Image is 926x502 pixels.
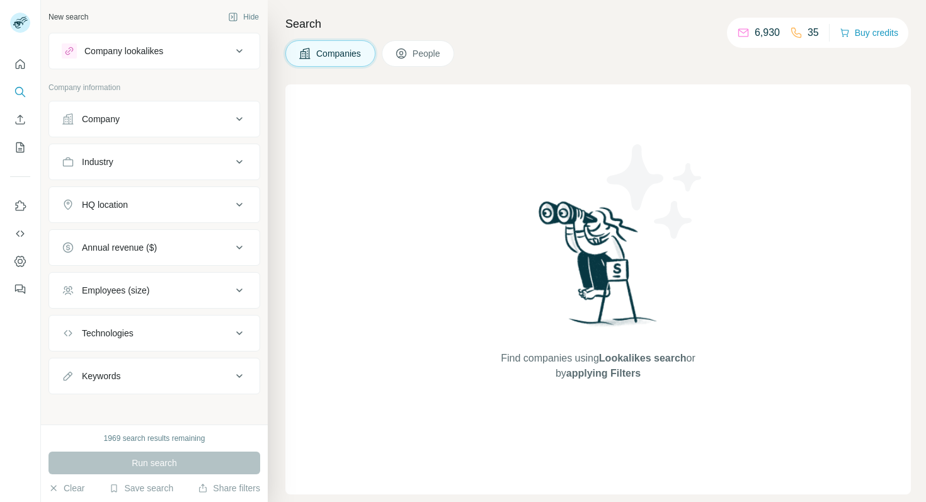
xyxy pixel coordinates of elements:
[10,136,30,159] button: My lists
[49,232,260,263] button: Annual revenue ($)
[82,241,157,254] div: Annual revenue ($)
[49,104,260,134] button: Company
[840,24,898,42] button: Buy credits
[82,370,120,382] div: Keywords
[84,45,163,57] div: Company lookalikes
[566,368,641,379] span: applying Filters
[808,25,819,40] p: 35
[755,25,780,40] p: 6,930
[49,190,260,220] button: HQ location
[10,250,30,273] button: Dashboard
[285,15,911,33] h4: Search
[10,195,30,217] button: Use Surfe on LinkedIn
[497,351,699,381] span: Find companies using or by
[598,135,712,248] img: Surfe Illustration - Stars
[82,284,149,297] div: Employees (size)
[219,8,268,26] button: Hide
[82,198,128,211] div: HQ location
[49,361,260,391] button: Keywords
[10,81,30,103] button: Search
[10,278,30,300] button: Feedback
[82,156,113,168] div: Industry
[49,275,260,305] button: Employees (size)
[49,36,260,66] button: Company lookalikes
[49,318,260,348] button: Technologies
[10,53,30,76] button: Quick start
[533,198,664,338] img: Surfe Illustration - Woman searching with binoculars
[198,482,260,494] button: Share filters
[599,353,687,363] span: Lookalikes search
[413,47,442,60] span: People
[82,113,120,125] div: Company
[109,482,173,494] button: Save search
[49,482,84,494] button: Clear
[82,327,134,339] div: Technologies
[49,11,88,23] div: New search
[49,147,260,177] button: Industry
[10,108,30,131] button: Enrich CSV
[104,433,205,444] div: 1969 search results remaining
[10,222,30,245] button: Use Surfe API
[316,47,362,60] span: Companies
[49,82,260,93] p: Company information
